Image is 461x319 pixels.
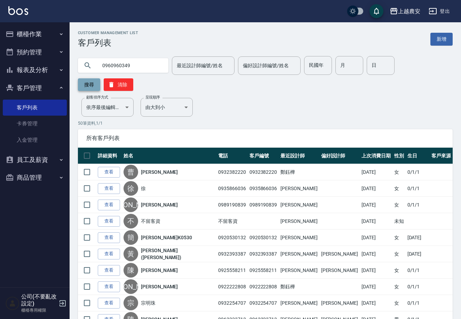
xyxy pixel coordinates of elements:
p: 50 筆資料, 1 / 1 [78,120,453,126]
td: 0932254707 [216,295,248,311]
td: [PERSON_NAME] [319,295,360,311]
td: 0932393387 [248,246,279,262]
div: 黃 [124,247,138,261]
label: 呈現順序 [145,95,160,100]
a: 查看 [98,232,120,243]
th: 客戶編號 [248,148,279,164]
button: 報表及分析 [3,61,67,79]
a: 查看 [98,249,120,259]
th: 生日 [406,148,430,164]
button: 清除 [104,78,133,91]
td: [DATE] [406,229,430,246]
td: 女 [392,279,406,295]
div: [PERSON_NAME] [124,197,138,212]
td: 0935866036 [248,180,279,197]
th: 偏好設計師 [319,148,360,164]
a: 查看 [98,281,120,292]
th: 姓名 [122,148,216,164]
td: 0/1/1 [406,197,430,213]
button: 櫃檯作業 [3,25,67,43]
td: 鄭鈺樺 [279,279,319,295]
div: 陳 [124,263,138,278]
td: 女 [392,295,406,311]
th: 上次消費日期 [360,148,392,164]
button: 搜尋 [78,78,100,91]
a: [PERSON_NAME] [141,283,178,290]
td: [DATE] [406,246,430,262]
td: 0925558211 [216,262,248,279]
td: 0989190839 [248,197,279,213]
button: 商品管理 [3,169,67,187]
td: 0/1/1 [406,164,430,180]
a: 查看 [98,265,120,276]
input: 搜尋關鍵字 [97,56,163,75]
td: [DATE] [360,229,392,246]
a: [PERSON_NAME]K0530 [141,234,192,241]
img: Person [6,296,19,310]
td: 0922222808 [216,279,248,295]
button: 預約管理 [3,43,67,61]
td: 未知 [392,213,406,229]
a: [PERSON_NAME] [141,169,178,176]
td: 0935866036 [216,180,248,197]
div: 簡 [124,230,138,245]
div: 不 [124,214,138,228]
td: 女 [392,164,406,180]
a: [PERSON_NAME]([PERSON_NAME]) [141,247,215,261]
a: 新增 [430,33,453,46]
td: [PERSON_NAME] [279,180,319,197]
a: 查看 [98,200,120,210]
td: [DATE] [360,180,392,197]
th: 性別 [392,148,406,164]
div: [PERSON_NAME] [124,279,138,294]
td: 0/1/1 [406,180,430,197]
td: 0989190839 [216,197,248,213]
div: 徐 [124,181,138,196]
td: 0922222808 [248,279,279,295]
td: [PERSON_NAME] [319,246,360,262]
td: 鄭鈺樺 [279,164,319,180]
td: [DATE] [360,279,392,295]
button: 登出 [426,5,453,18]
h2: Customer Management List [78,31,138,35]
h3: 客戶列表 [78,38,138,48]
td: [DATE] [360,295,392,311]
td: 女 [392,197,406,213]
td: 女 [392,246,406,262]
td: 女 [392,262,406,279]
a: [PERSON_NAME] [141,201,178,208]
a: 不留客資 [141,218,160,225]
a: 入金管理 [3,132,67,148]
a: 徐 [141,185,146,192]
td: [PERSON_NAME] [279,246,319,262]
div: 曹 [124,165,138,179]
h5: 公司(不要亂改設定) [21,293,57,307]
a: 卡券管理 [3,116,67,132]
div: 由大到小 [141,98,193,117]
td: [PERSON_NAME] [319,262,360,279]
span: 所有客戶列表 [86,135,444,142]
td: 0920530132 [216,229,248,246]
button: 員工及薪資 [3,151,67,169]
td: [PERSON_NAME] [279,295,319,311]
td: [PERSON_NAME] [279,197,319,213]
a: 客戶列表 [3,100,67,116]
td: 女 [392,180,406,197]
td: 0932382220 [216,164,248,180]
button: 客戶管理 [3,79,67,97]
th: 最近設計師 [279,148,319,164]
td: 0932382220 [248,164,279,180]
a: 查看 [98,298,120,309]
td: 0/1/1 [406,295,430,311]
a: 宗明珠 [141,299,156,306]
td: [PERSON_NAME] [279,229,319,246]
a: [PERSON_NAME] [141,267,178,274]
img: Logo [8,6,28,15]
td: [DATE] [360,262,392,279]
td: 0925558211 [248,262,279,279]
button: 上越農安 [387,4,423,18]
div: 宗 [124,296,138,310]
td: 0932393387 [216,246,248,262]
div: 依序最後編輯時間 [81,98,134,117]
td: [DATE] [360,197,392,213]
